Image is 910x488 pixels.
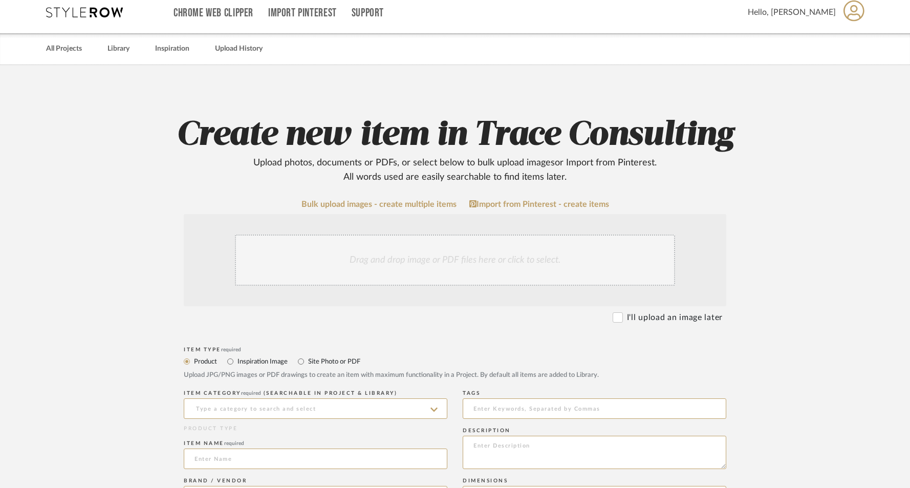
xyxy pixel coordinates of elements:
[307,356,360,367] label: Site Photo or PDF
[241,391,261,396] span: required
[184,370,726,380] div: Upload JPG/PNG images or PDF drawings to create an item with maximum functionality in a Project. ...
[268,9,337,17] a: Import Pinterest
[184,347,726,353] div: Item Type
[352,9,384,17] a: Support
[264,391,398,396] span: (Searchable in Project & Library)
[469,200,609,209] a: Import from Pinterest - create items
[236,356,288,367] label: Inspiration Image
[224,441,244,446] span: required
[301,200,457,209] a: Bulk upload images - create multiple items
[748,6,836,18] span: Hello, [PERSON_NAME]
[184,398,447,419] input: Type a category to search and select
[463,390,726,396] div: Tags
[463,428,726,434] div: Description
[184,449,447,469] input: Enter Name
[46,42,82,56] a: All Projects
[107,42,129,56] a: Library
[174,9,253,17] a: Chrome Web Clipper
[184,355,726,368] mat-radio-group: Select item type
[215,42,263,56] a: Upload History
[463,398,726,419] input: Enter Keywords, Separated by Commas
[221,347,241,352] span: required
[193,356,217,367] label: Product
[155,42,189,56] a: Inspiration
[184,425,447,433] div: PRODUCT TYPE
[463,478,726,484] div: Dimensions
[184,390,447,396] div: ITEM CATEGORY
[184,478,447,484] div: Brand / Vendor
[627,311,723,324] label: I'll upload an image later
[245,156,665,184] div: Upload photos, documents or PDFs, or select below to bulk upload images or Import from Pinterest ...
[184,440,447,447] div: Item name
[129,115,781,184] h2: Create new item in Trace Consulting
